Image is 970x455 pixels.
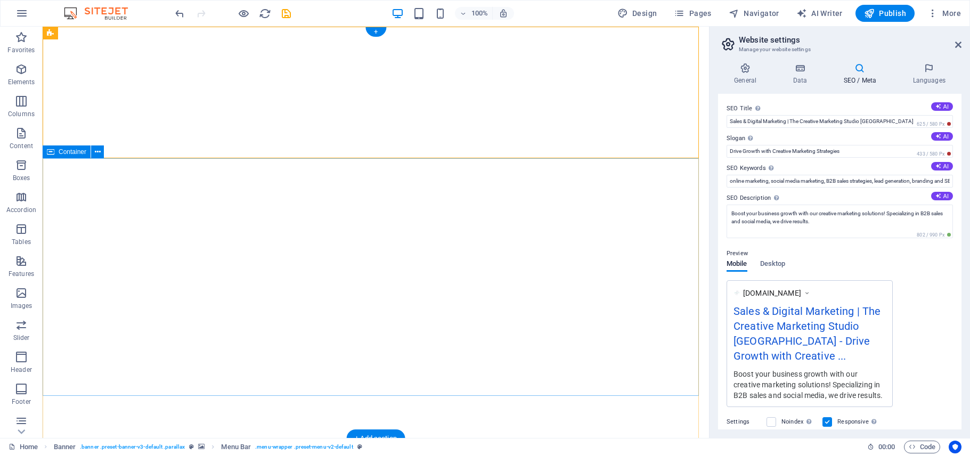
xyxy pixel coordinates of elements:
[931,132,953,141] button: Slogan
[867,441,895,453] h6: Session time
[8,78,35,86] p: Elements
[198,444,205,450] i: This element contains a background
[760,257,786,272] span: Desktop
[729,8,779,19] span: Navigator
[9,441,38,453] a: Click to cancel selection. Double-click to open Pages
[727,145,953,158] input: Slogan...
[61,7,141,20] img: Editor Logo
[931,162,953,170] button: SEO Keywords
[80,441,185,453] span: . banner .preset-banner-v3-default .parallax
[878,441,895,453] span: 00 00
[727,192,953,205] label: SEO Description
[733,289,740,296] img: Untitleddesign2-frVj1fgsvuRh3_sv624dYA-wzjDBZX0zypjEKFlRad2Jg.png
[613,5,662,22] div: Design (Ctrl+Alt+Y)
[9,270,34,278] p: Features
[13,174,30,182] p: Boxes
[174,7,186,20] i: Undo: Edit title (Ctrl+Z)
[733,368,886,401] div: Boost your business growth with our creative marketing solutions! Specializing in B2B sales and s...
[455,7,493,20] button: 100%
[189,444,194,450] i: This element is a customizable preset
[886,443,887,451] span: :
[13,334,30,342] p: Slider
[10,142,33,150] p: Content
[727,416,761,428] label: Settings
[727,257,747,272] span: Mobile
[613,5,662,22] button: Design
[12,397,31,406] p: Footer
[915,150,953,158] span: 433 / 580 Px
[471,7,488,20] h6: 100%
[931,102,953,111] button: SEO Title
[718,63,777,85] h4: General
[949,441,961,453] button: Usercentrics
[365,27,386,37] div: +
[258,7,271,20] button: reload
[499,9,508,18] i: On resize automatically adjust zoom level to fit chosen device.
[792,5,847,22] button: AI Writer
[346,429,405,448] div: + Add section
[923,5,965,22] button: More
[727,102,953,115] label: SEO Title
[674,8,711,19] span: Pages
[896,63,961,85] h4: Languages
[827,63,896,85] h4: SEO / Meta
[739,45,940,54] h3: Manage your website settings
[727,162,953,175] label: SEO Keywords
[864,8,906,19] span: Publish
[8,110,35,118] p: Columns
[727,247,748,260] p: Preview
[909,441,935,453] span: Code
[259,7,271,20] i: Reload page
[931,192,953,200] button: SEO Description
[237,7,250,20] button: Click here to leave preview mode and continue editing
[727,260,785,280] div: Preview
[54,441,76,453] span: Click to select. Double-click to edit
[837,416,879,428] label: Responsive
[739,35,961,45] h2: Website settings
[904,441,940,453] button: Code
[255,441,353,453] span: . menu-wrapper .preset-menu-v2-default
[927,8,961,19] span: More
[733,303,886,369] div: Sales & Digital Marketing | The Creative Marketing Studio [GEOGRAPHIC_DATA] - Drive Growth with C...
[357,444,362,450] i: This element is a customizable preset
[280,7,292,20] button: save
[617,8,657,19] span: Design
[781,416,816,428] label: Noindex
[727,132,953,145] label: Slogan
[670,5,715,22] button: Pages
[221,441,251,453] span: Click to select. Double-click to edit
[6,206,36,214] p: Accordion
[173,7,186,20] button: undo
[12,238,31,246] p: Tables
[7,46,35,54] p: Favorites
[54,441,362,453] nav: breadcrumb
[796,8,843,19] span: AI Writer
[855,5,915,22] button: Publish
[915,231,953,239] span: 802 / 990 Px
[777,63,827,85] h4: Data
[724,5,784,22] button: Navigator
[59,149,86,155] span: Container
[743,288,801,298] span: [DOMAIN_NAME]
[280,7,292,20] i: Save (Ctrl+S)
[11,302,32,310] p: Images
[915,120,953,128] span: 625 / 580 Px
[11,365,32,374] p: Header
